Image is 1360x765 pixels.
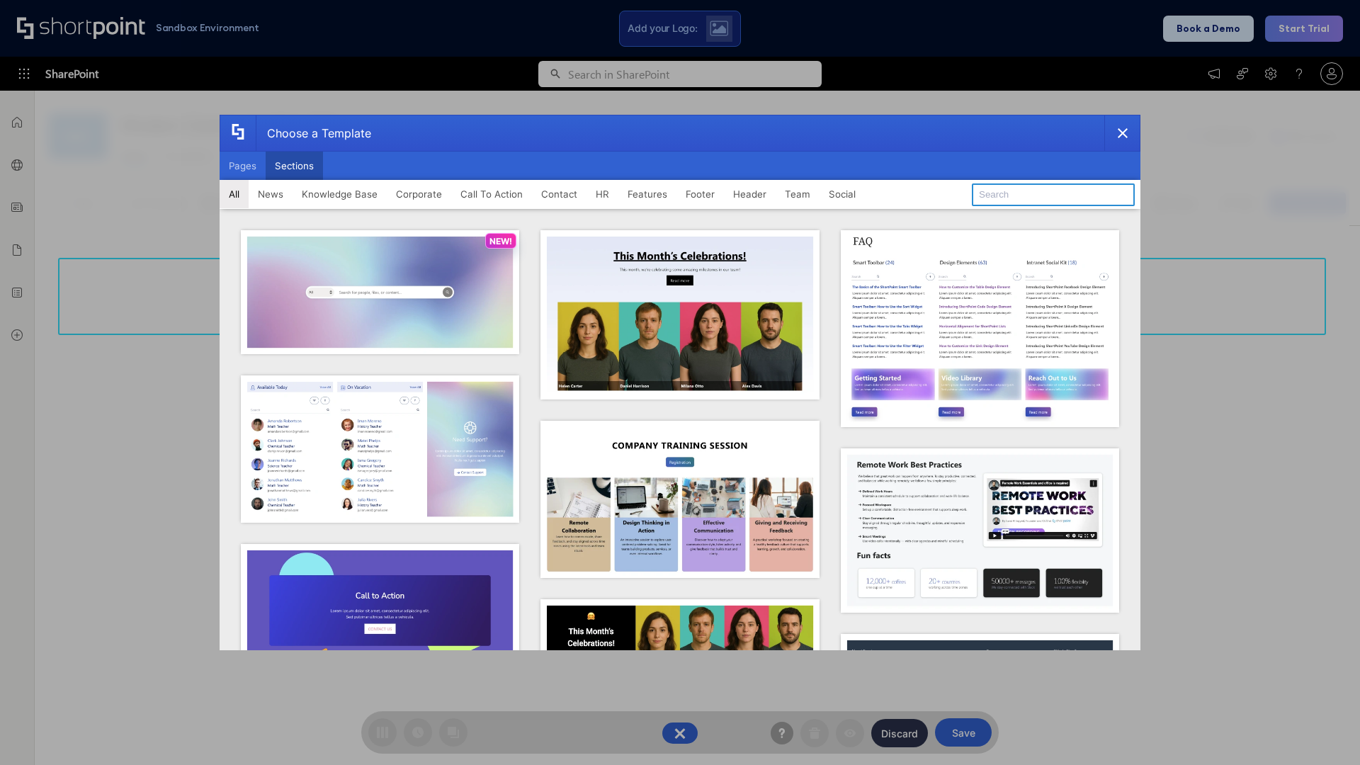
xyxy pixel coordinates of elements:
[586,180,618,208] button: HR
[1289,697,1360,765] iframe: Chat Widget
[293,180,387,208] button: Knowledge Base
[256,115,371,151] div: Choose a Template
[266,152,323,180] button: Sections
[489,236,512,246] p: NEW!
[249,180,293,208] button: News
[220,115,1140,650] div: template selector
[532,180,586,208] button: Contact
[776,180,820,208] button: Team
[387,180,451,208] button: Corporate
[820,180,865,208] button: Social
[451,180,532,208] button: Call To Action
[220,180,249,208] button: All
[220,152,266,180] button: Pages
[724,180,776,208] button: Header
[676,180,724,208] button: Footer
[972,183,1135,206] input: Search
[618,180,676,208] button: Features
